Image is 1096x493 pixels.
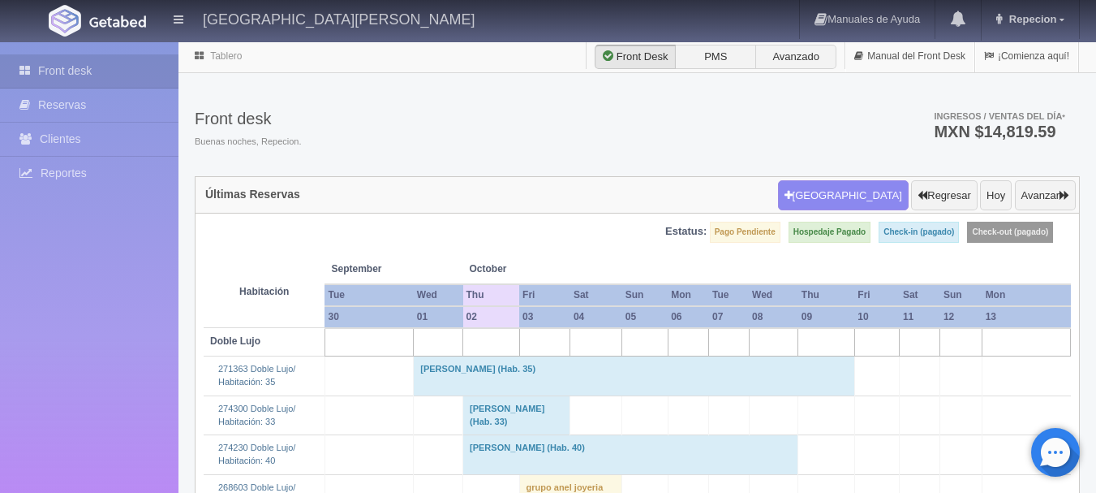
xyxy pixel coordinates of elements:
[709,306,749,328] th: 07
[331,262,456,276] span: September
[934,123,1065,140] h3: MXN $14,819.59
[710,222,780,243] label: Pago Pendiente
[195,136,301,149] span: Buenas noches, Repecion.
[854,306,900,328] th: 10
[934,111,1065,121] span: Ingresos / Ventas del día
[89,15,146,28] img: Getabed
[595,45,676,69] label: Front Desk
[879,222,959,243] label: Check-in (pagado)
[519,306,570,328] th: 03
[570,284,622,306] th: Sat
[570,306,622,328] th: 04
[218,443,295,465] a: 274230 Doble Lujo/Habitación: 40
[239,286,289,297] strong: Habitación
[749,306,798,328] th: 08
[778,180,909,211] button: [GEOGRAPHIC_DATA]
[195,110,301,128] h3: Front desk
[980,180,1012,211] button: Hoy
[218,404,295,426] a: 274300 Doble Lujo/Habitación: 33
[798,284,855,306] th: Thu
[749,284,798,306] th: Wed
[982,306,1071,328] th: 13
[325,284,413,306] th: Tue
[982,284,1071,306] th: Mon
[709,284,749,306] th: Tue
[675,45,756,69] label: PMS
[210,50,242,62] a: Tablero
[940,306,982,328] th: 12
[218,364,295,387] a: 271363 Doble Lujo/Habitación: 35
[798,306,855,328] th: 09
[1005,13,1057,25] span: Repecion
[911,180,977,211] button: Regresar
[622,306,668,328] th: 05
[900,306,940,328] th: 11
[668,306,709,328] th: 06
[854,284,900,306] th: Fri
[463,435,798,474] td: [PERSON_NAME] (Hab. 40)
[325,306,413,328] th: 30
[900,284,940,306] th: Sat
[414,357,855,396] td: [PERSON_NAME] (Hab. 35)
[668,284,709,306] th: Mon
[414,306,463,328] th: 01
[789,222,870,243] label: Hospedaje Pagado
[622,284,668,306] th: Sun
[967,222,1053,243] label: Check-out (pagado)
[49,5,81,37] img: Getabed
[463,396,570,435] td: [PERSON_NAME] (Hab. 33)
[414,284,463,306] th: Wed
[755,45,836,69] label: Avanzado
[470,262,564,276] span: October
[845,41,974,72] a: Manual del Front Desk
[940,284,982,306] th: Sun
[203,8,475,28] h4: [GEOGRAPHIC_DATA][PERSON_NAME]
[1015,180,1076,211] button: Avanzar
[463,306,520,328] th: 02
[463,284,520,306] th: Thu
[210,335,260,347] b: Doble Lujo
[205,188,300,201] h4: Últimas Reservas
[665,224,707,240] label: Estatus:
[519,284,570,306] th: Fri
[975,41,1078,72] a: ¡Comienza aquí!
